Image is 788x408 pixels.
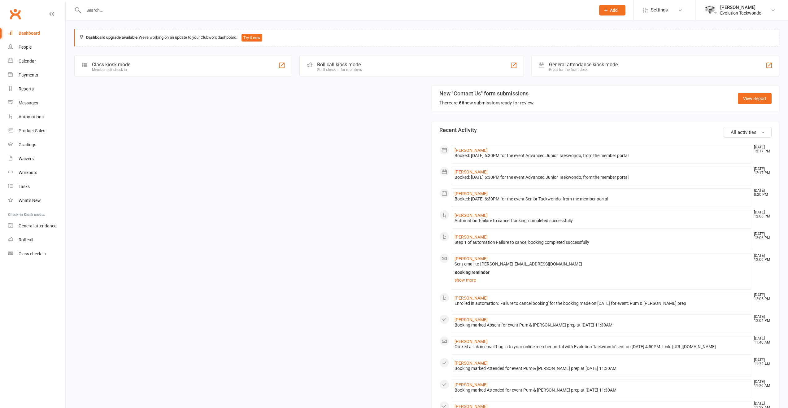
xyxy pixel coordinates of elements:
[8,110,65,124] a: Automations
[455,261,582,266] span: Sent email to [PERSON_NAME][EMAIL_ADDRESS][DOMAIN_NAME]
[8,152,65,166] a: Waivers
[8,96,65,110] a: Messages
[455,388,749,393] div: Booking marked Attended for event Pum & [PERSON_NAME] prep at [DATE] 11:30AM
[455,153,749,158] div: Booked: [DATE] 6:30PM for the event Advanced Junior Taekwondo, from the member portal
[8,68,65,82] a: Payments
[455,301,749,306] div: Enrolled in automation: 'Failure to cancel booking' for the booking made on [DATE] for event: Pum...
[19,45,32,50] div: People
[455,256,488,261] a: [PERSON_NAME]
[751,380,771,388] time: [DATE] 11:29 AM
[439,99,534,107] div: There are new submissions ready for review.
[8,138,65,152] a: Gradings
[8,180,65,194] a: Tasks
[705,4,717,16] img: thumb_image1604702925.png
[19,156,34,161] div: Waivers
[8,233,65,247] a: Roll call
[651,3,668,17] span: Settings
[751,315,771,323] time: [DATE] 12:04 PM
[455,169,488,174] a: [PERSON_NAME]
[86,35,139,40] strong: Dashboard upgrade available:
[439,90,534,97] h3: New "Contact Us" form submissions
[455,191,488,196] a: [PERSON_NAME]
[19,100,38,105] div: Messages
[751,254,771,262] time: [DATE] 12:06 PM
[455,382,488,387] a: [PERSON_NAME]
[459,100,464,106] strong: 66
[455,296,488,301] a: [PERSON_NAME]
[7,6,23,22] a: Clubworx
[455,213,488,218] a: [PERSON_NAME]
[439,127,772,133] h3: Recent Activity
[317,68,362,72] div: Staff check-in for members
[599,5,625,15] button: Add
[455,344,749,349] div: Clicked a link in email 'Log in to your online member portal with Evolution Taekwondo' sent on [D...
[610,8,618,13] span: Add
[8,40,65,54] a: People
[19,128,45,133] div: Product Sales
[19,223,56,228] div: General attendance
[19,114,44,119] div: Automations
[8,194,65,208] a: What's New
[8,124,65,138] a: Product Sales
[8,26,65,40] a: Dashboard
[19,72,38,77] div: Payments
[8,54,65,68] a: Calendar
[751,293,771,301] time: [DATE] 12:05 PM
[317,62,362,68] div: Roll call kiosk mode
[549,62,618,68] div: General attendance kiosk mode
[455,270,749,275] div: Booking reminder
[82,6,591,15] input: Search...
[751,358,771,366] time: [DATE] 11:32 AM
[751,145,771,153] time: [DATE] 12:17 PM
[738,93,772,104] a: View Report
[92,68,130,72] div: Member self check-in
[92,62,130,68] div: Class kiosk mode
[19,184,30,189] div: Tasks
[455,148,488,153] a: [PERSON_NAME]
[720,5,761,10] div: [PERSON_NAME]
[731,129,756,135] span: All activities
[455,322,749,328] div: Booking marked Absent for event Pum & [PERSON_NAME] prep at [DATE] 11:30AM
[455,317,488,322] a: [PERSON_NAME]
[751,232,771,240] time: [DATE] 12:06 PM
[19,198,41,203] div: What's New
[8,82,65,96] a: Reports
[549,68,618,72] div: Great for the front desk
[8,247,65,261] a: Class kiosk mode
[751,210,771,218] time: [DATE] 12:06 PM
[19,237,33,242] div: Roll call
[19,170,37,175] div: Workouts
[19,251,46,256] div: Class check-in
[8,166,65,180] a: Workouts
[19,31,40,36] div: Dashboard
[724,127,772,138] button: All activities
[455,196,749,202] div: Booked: [DATE] 6:30PM for the event Senior Taekwondo, from the member portal
[19,59,36,64] div: Calendar
[455,218,749,223] div: Automation 'Failure to cancel booking' completed successfully
[455,175,749,180] div: Booked: [DATE] 6:30PM for the event Advanced Junior Taekwondo, from the member portal
[74,29,779,46] div: We're working on an update to your Clubworx dashboard.
[455,240,749,245] div: Step 1 of automation Failure to cancel booking completed successfully
[751,189,771,197] time: [DATE] 8:20 PM
[19,142,36,147] div: Gradings
[19,86,34,91] div: Reports
[455,235,488,239] a: [PERSON_NAME]
[455,366,749,371] div: Booking marked Attended for event Pum & [PERSON_NAME] prep at [DATE] 11:30AM
[720,10,761,16] div: Evolution Taekwondo
[455,339,488,344] a: [PERSON_NAME]
[751,336,771,344] time: [DATE] 11:40 AM
[242,34,262,42] button: Try it now
[751,167,771,175] time: [DATE] 12:17 PM
[455,361,488,366] a: [PERSON_NAME]
[8,219,65,233] a: General attendance kiosk mode
[455,276,749,284] a: show more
